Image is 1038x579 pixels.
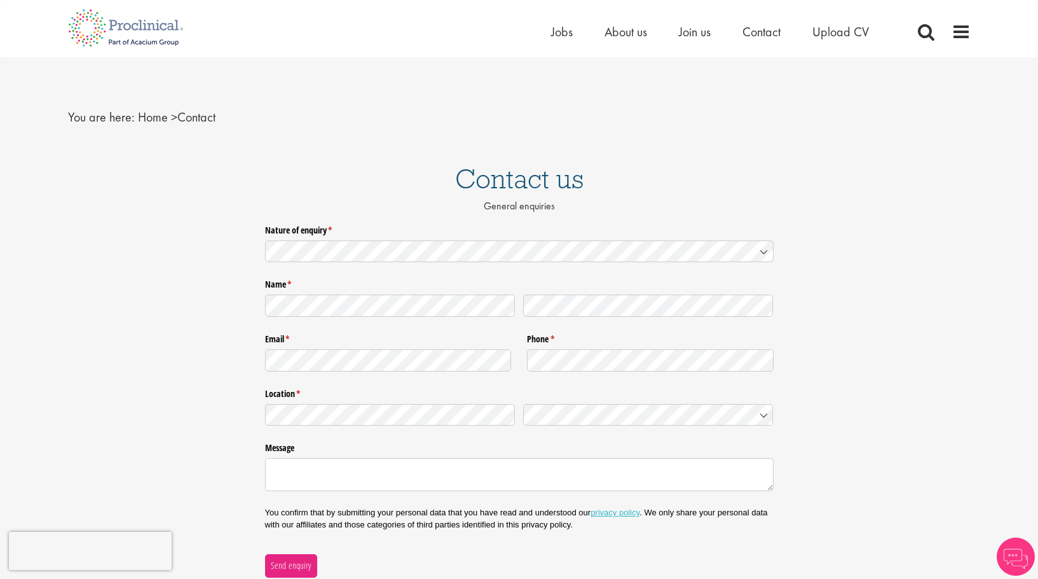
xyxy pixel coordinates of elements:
a: Contact [742,24,781,40]
a: breadcrumb link to Home [138,109,168,125]
span: You are here: [68,109,135,125]
legend: Name [265,274,774,291]
input: Last [523,295,774,317]
a: Join us [679,24,711,40]
label: Phone [527,329,774,345]
input: First [265,295,516,317]
a: Jobs [551,24,573,40]
a: privacy policy [591,508,639,517]
img: Chatbot [997,538,1035,576]
input: State / Province / Region [265,404,516,426]
label: Email [265,329,512,345]
span: Send enquiry [270,559,311,573]
p: You confirm that by submitting your personal data that you have read and understood our . We only... [265,507,774,530]
a: About us [604,24,647,40]
a: Upload CV [812,24,869,40]
label: Nature of enquiry [265,220,774,236]
legend: Location [265,384,774,400]
button: Send enquiry [265,554,317,577]
iframe: reCAPTCHA [9,532,172,570]
span: Contact [138,109,215,125]
input: Country [523,404,774,426]
span: > [171,109,177,125]
label: Message [265,438,774,454]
